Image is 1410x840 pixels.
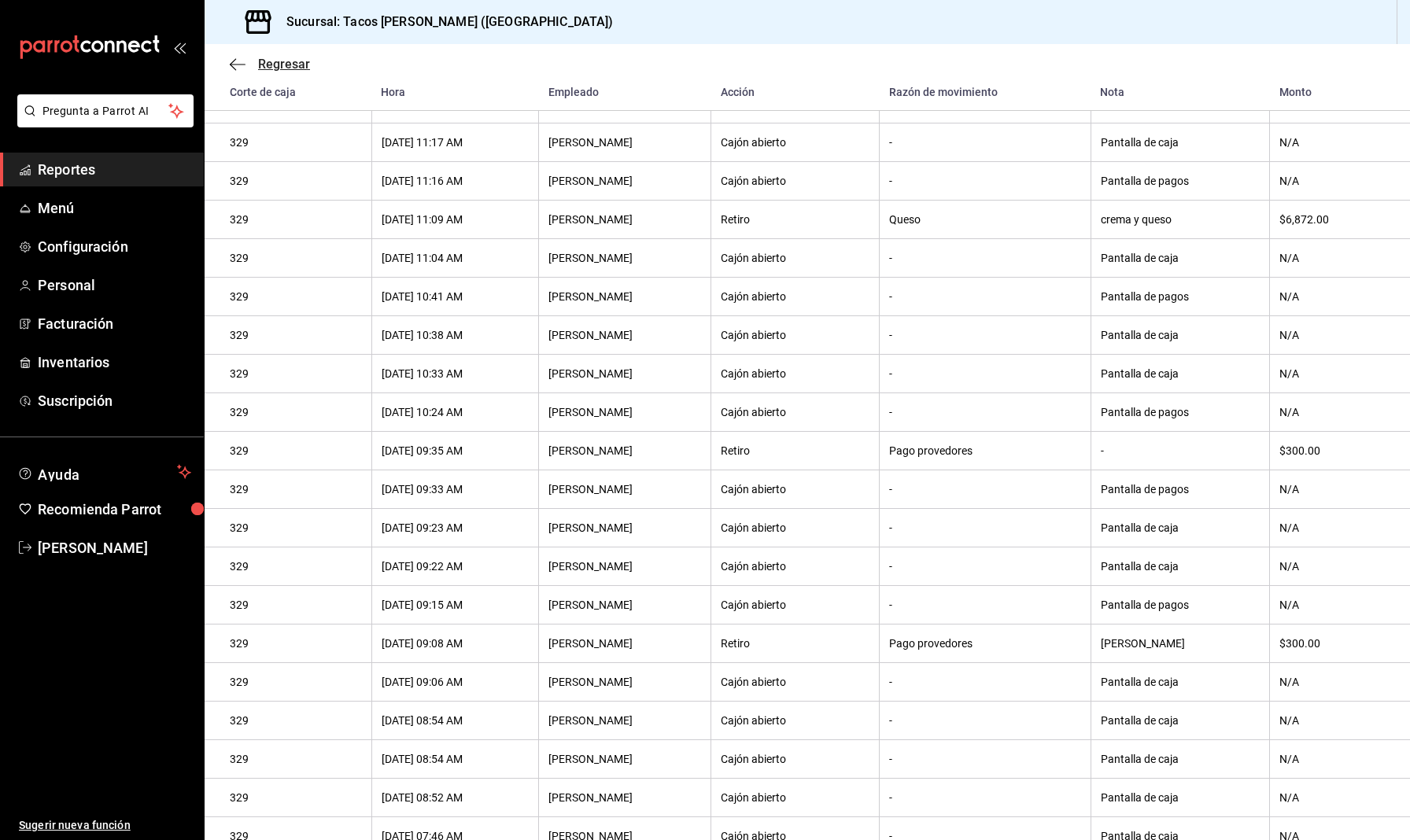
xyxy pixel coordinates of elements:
[382,483,529,496] div: [DATE] 09:33 AM
[889,175,1081,187] div: -
[1279,367,1385,380] div: N/A
[1101,252,1260,264] div: Pantalla de caja
[1279,676,1385,688] div: N/A
[230,676,362,688] div: 329
[1101,175,1260,187] div: Pantalla de pagos
[1101,367,1260,380] div: Pantalla de caja
[548,406,701,418] div: [PERSON_NAME]
[258,57,310,72] span: Regresar
[1101,791,1260,804] div: Pantalla de caja
[1101,406,1260,418] div: Pantalla de pagos
[1101,521,1260,534] div: Pantalla de caja
[721,252,869,264] div: Cajón abierto
[889,290,1081,303] div: -
[1279,290,1385,303] div: N/A
[548,213,701,226] div: [PERSON_NAME]
[1279,560,1385,573] div: N/A
[721,714,869,727] div: Cajón abierto
[230,329,362,341] div: 329
[230,560,362,573] div: 329
[889,444,1081,457] div: Pago provedores
[230,290,362,303] div: 329
[889,791,1081,804] div: -
[1279,483,1385,496] div: N/A
[1101,136,1260,149] div: Pantalla de caja
[230,252,362,264] div: 329
[382,599,529,611] div: [DATE] 09:15 AM
[382,714,529,727] div: [DATE] 08:54 AM
[548,676,701,688] div: [PERSON_NAME]
[548,637,701,650] div: [PERSON_NAME]
[889,560,1081,573] div: -
[382,252,529,264] div: [DATE] 11:04 AM
[17,94,194,127] button: Pregunta a Parrot AI
[230,599,362,611] div: 329
[889,637,1081,650] div: Pago provedores
[721,560,869,573] div: Cajón abierto
[548,483,701,496] div: [PERSON_NAME]
[230,444,362,457] div: 329
[721,290,869,303] div: Cajón abierto
[230,637,362,650] div: 329
[721,406,869,418] div: Cajón abierto
[230,367,362,380] div: 329
[721,791,869,804] div: Cajón abierto
[38,313,191,334] span: Facturación
[889,521,1081,534] div: -
[382,136,529,149] div: [DATE] 11:17 AM
[382,444,529,457] div: [DATE] 09:35 AM
[1101,753,1260,765] div: Pantalla de caja
[38,274,191,296] span: Personal
[548,444,701,457] div: [PERSON_NAME]
[721,483,869,496] div: Cajón abierto
[548,175,701,187] div: [PERSON_NAME]
[382,753,529,765] div: [DATE] 08:54 AM
[721,753,869,765] div: Cajón abierto
[548,290,701,303] div: [PERSON_NAME]
[38,537,191,558] span: [PERSON_NAME]
[382,213,529,226] div: [DATE] 11:09 AM
[548,560,701,573] div: [PERSON_NAME]
[889,213,1081,226] div: Queso
[1279,213,1385,226] div: $6,872.00
[1101,676,1260,688] div: Pantalla de caja
[382,329,529,341] div: [DATE] 10:38 AM
[1279,329,1385,341] div: N/A
[38,390,191,411] span: Suscripción
[721,676,869,688] div: Cajón abierto
[230,521,362,534] div: 329
[230,175,362,187] div: 329
[38,159,191,180] span: Reportes
[382,560,529,573] div: [DATE] 09:22 AM
[548,599,701,611] div: [PERSON_NAME]
[889,599,1081,611] div: -
[721,136,869,149] div: Cajón abierto
[548,136,701,149] div: [PERSON_NAME]
[889,252,1081,264] div: -
[230,483,362,496] div: 329
[382,175,529,187] div: [DATE] 11:16 AM
[230,136,362,149] div: 329
[1279,252,1385,264] div: N/A
[1279,637,1385,650] div: $300.00
[1101,637,1260,650] div: [PERSON_NAME]
[889,714,1081,727] div: -
[230,791,362,804] div: 329
[889,136,1081,149] div: -
[721,637,869,650] div: Retiro
[721,599,869,611] div: Cajón abierto
[548,521,701,534] div: [PERSON_NAME]
[548,252,701,264] div: [PERSON_NAME]
[38,197,191,219] span: Menú
[230,406,362,418] div: 329
[173,41,186,53] button: open_drawer_menu
[889,753,1081,765] div: -
[1101,329,1260,341] div: Pantalla de caja
[382,367,529,380] div: [DATE] 10:33 AM
[38,499,191,520] span: Recomienda Parrot
[1279,406,1385,418] div: N/A
[548,791,701,804] div: [PERSON_NAME]
[1279,753,1385,765] div: N/A
[1101,290,1260,303] div: Pantalla de pagos
[1279,521,1385,534] div: N/A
